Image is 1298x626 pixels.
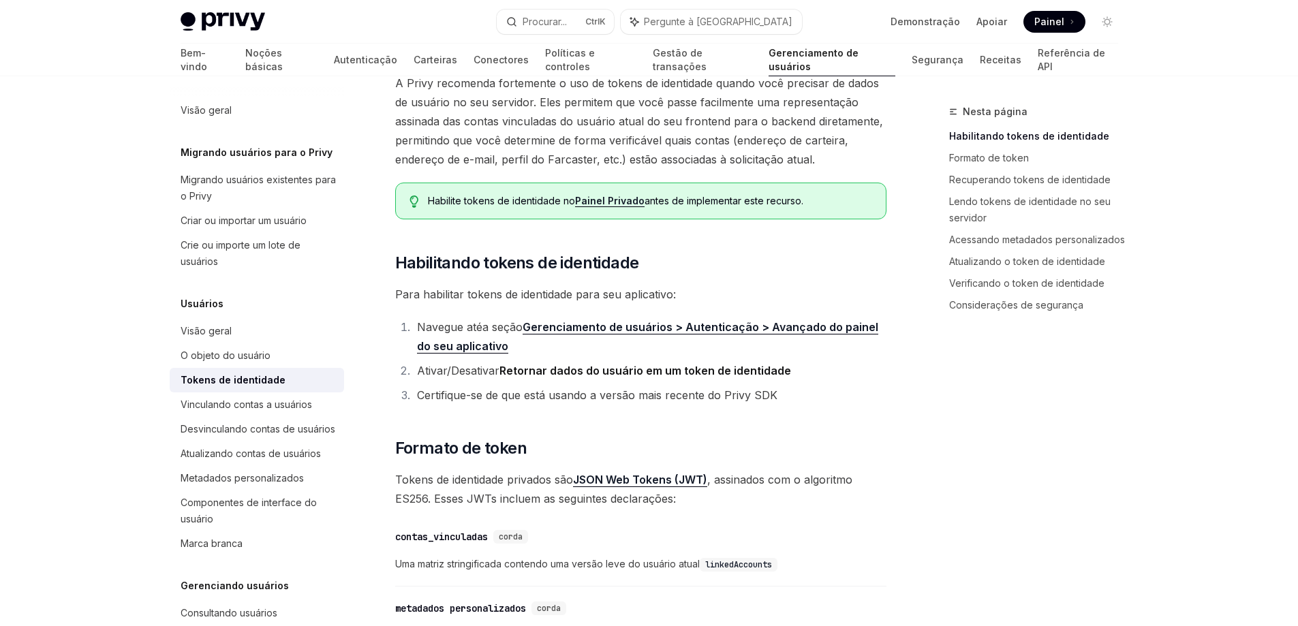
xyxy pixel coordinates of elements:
a: JSON Web Tokens (JWT) [573,473,707,487]
a: Habilitando tokens de identidade [949,125,1129,147]
a: Carteiras [414,44,457,76]
font: Considerações de segurança [949,299,1083,311]
font: Criar ou importar um usuário [181,215,307,226]
font: Componentes de interface do usuário [181,497,317,525]
a: Componentes de interface do usuário [170,490,344,531]
font: Apoiar [976,16,1007,27]
font: Usuários [181,298,223,309]
a: Apoiar [976,15,1007,29]
font: Metadados personalizados [181,472,304,484]
font: Painel [1034,16,1064,27]
a: Marca branca [170,531,344,556]
a: Noções básicas [245,44,318,76]
img: logotipo leve [181,12,265,31]
font: Ctrl [585,16,600,27]
font: Noções básicas [245,47,283,72]
font: Formato de token [949,152,1029,163]
a: Políticas e controles [545,44,636,76]
button: Pergunte à [GEOGRAPHIC_DATA] [621,10,802,34]
a: Painel [1023,11,1085,33]
font: a seção [482,320,523,334]
font: Habilitando tokens de identidade [395,253,639,272]
font: Visão geral [181,325,232,337]
font: Demonstração [891,16,960,27]
a: Acessando metadados personalizados [949,229,1129,251]
font: Políticas e controles [545,47,595,72]
font: Consultando usuários [181,607,277,619]
font: contas_vinculadas [395,531,488,543]
a: Lendo tokens de identidade no seu servidor [949,191,1129,229]
a: Referência de API [1038,44,1117,76]
svg: Dica [410,195,419,208]
a: Formato de token [949,147,1129,169]
font: Verificando o token de identidade [949,277,1104,289]
a: Receitas [980,44,1021,76]
font: Retornar dados do usuário em um token de identidade [499,364,791,377]
a: Gerenciamento de usuários > Autenticação > Avançado do painel do seu aplicativo [417,320,878,354]
a: Recuperando tokens de identidade [949,169,1129,191]
font: antes de implementar este recurso. [645,195,803,206]
font: Nesta página [963,106,1027,117]
font: Tokens de identidade privados são [395,473,573,486]
a: Atualizando o token de identidade [949,251,1129,272]
font: corda [499,531,523,542]
a: Atualizando contas de usuários [170,441,344,466]
font: Formato de token [395,438,527,458]
code: linkedAccounts [700,558,777,572]
a: Autenticação [334,44,397,76]
font: Segurança [912,54,963,65]
a: Bem-vindo [181,44,229,76]
a: Gestão de transações [653,44,752,76]
a: Gerenciamento de usuários [769,44,895,76]
button: Alternar modo escuro [1096,11,1118,33]
font: Certifique-se de que está usando a versão mais recente do Privy SDK [417,388,777,402]
a: Demonstração [891,15,960,29]
font: Atualizando o token de identidade [949,255,1105,267]
font: Migrando usuários existentes para o Privy [181,174,336,202]
font: Gestão de transações [653,47,707,72]
font: Desvinculando contas de usuários [181,423,335,435]
a: Vinculando contas a usuários [170,392,344,417]
font: Gerenciando usuários [181,580,289,591]
a: Desvinculando contas de usuários [170,417,344,441]
font: Habilitando tokens de identidade [949,130,1109,142]
font: Visão geral [181,104,232,116]
a: Crie ou importe um lote de usuários [170,233,344,274]
font: Para habilitar tokens de identidade para seu aplicativo: [395,287,676,301]
a: Metadados personalizados [170,466,344,490]
font: Receitas [980,54,1021,65]
font: Crie ou importe um lote de usuários [181,239,300,267]
font: Referência de API [1038,47,1105,72]
a: Tokens de identidade [170,368,344,392]
font: corda [537,603,561,614]
font: Lendo tokens de identidade no seu servidor [949,195,1111,223]
font: O objeto do usuário [181,349,271,361]
font: Pergunte à [GEOGRAPHIC_DATA] [644,16,792,27]
a: Criar ou importar um usuário [170,208,344,233]
font: Atualizando contas de usuários [181,448,321,459]
font: Acessando metadados personalizados [949,234,1125,245]
font: Gerenciamento de usuários > Autenticação > Avançado do painel do seu aplicativo [417,320,878,353]
a: Segurança [912,44,963,76]
font: Autenticação [334,54,397,65]
font: Ativar/Desativar [417,364,499,377]
font: Carteiras [414,54,457,65]
font: Migrando usuários para o Privy [181,146,333,158]
a: Migrando usuários existentes para o Privy [170,168,344,208]
a: Considerações de segurança [949,294,1129,316]
font: Marca branca [181,537,243,549]
font: Bem-vindo [181,47,207,72]
font: K [600,16,606,27]
font: Navegue até [417,320,482,334]
font: Conectores [474,54,529,65]
font: Recuperando tokens de identidade [949,174,1111,185]
a: Consultando usuários [170,601,344,625]
font: Procurar... [523,16,567,27]
a: Visão geral [170,98,344,123]
a: O objeto do usuário [170,343,344,368]
font: Vinculando contas a usuários [181,398,312,410]
font: Tokens de identidade [181,374,285,386]
a: Painel Privado [575,195,645,207]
